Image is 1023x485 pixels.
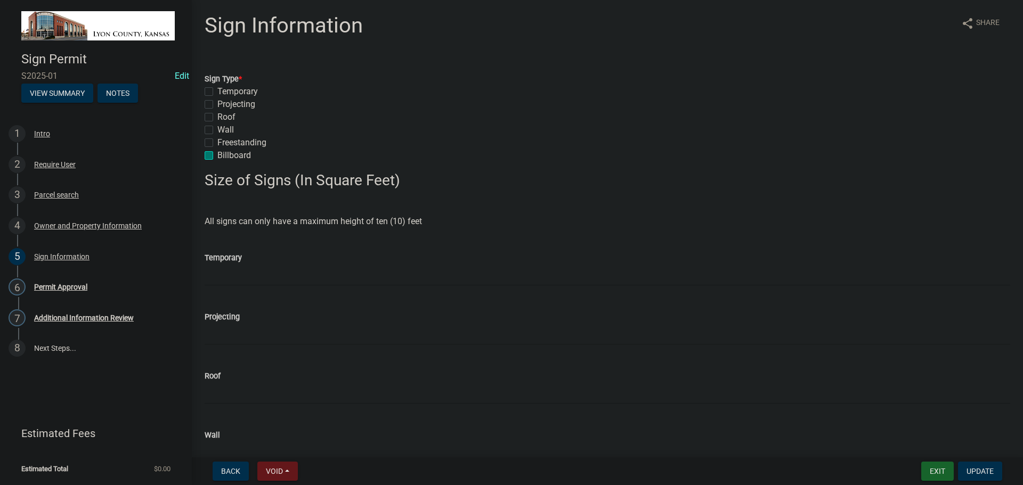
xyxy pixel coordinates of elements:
[98,84,138,103] button: Notes
[175,71,189,81] a: Edit
[217,149,251,162] label: Billboard
[217,136,266,149] label: Freestanding
[34,253,90,260] div: Sign Information
[958,462,1002,481] button: Update
[9,248,26,265] div: 5
[205,432,220,439] label: Wall
[961,17,974,30] i: share
[34,283,87,291] div: Permit Approval
[9,278,26,295] div: 6
[217,111,236,124] label: Roof
[205,314,240,321] label: Projecting
[21,11,175,40] img: Lyon County, Kansas
[205,254,242,262] label: Temporary
[205,373,221,380] label: Roof
[953,13,1008,34] button: shareShare
[9,340,26,357] div: 8
[9,217,26,234] div: 4
[9,125,26,142] div: 1
[205,76,242,83] label: Sign Type
[21,52,183,67] h4: Sign Permit
[266,467,283,475] span: Void
[921,462,954,481] button: Exit
[205,171,1010,190] h3: Size of Signs (In Square Feet)
[21,71,170,81] span: S2025-01
[9,156,26,173] div: 2
[213,462,249,481] button: Back
[21,90,93,98] wm-modal-confirm: Summary
[21,465,68,472] span: Estimated Total
[976,17,1000,30] span: Share
[9,423,175,444] a: Estimated Fees
[34,222,142,229] div: Owner and Property Information
[205,215,1010,228] p: All signs can only have a maximum height of ten (10) feet
[221,467,240,475] span: Back
[34,130,50,137] div: Intro
[217,98,255,111] label: Projecting
[175,71,189,81] wm-modal-confirm: Edit Application Number
[9,309,26,326] div: 7
[154,465,170,472] span: $0.00
[257,462,298,481] button: Void
[217,124,234,136] label: Wall
[217,85,258,98] label: Temporary
[205,13,363,38] h1: Sign Information
[34,161,76,168] div: Require User
[34,314,134,322] div: Additional Information Review
[21,84,93,103] button: View Summary
[98,90,138,98] wm-modal-confirm: Notes
[9,186,26,203] div: 3
[34,191,79,199] div: Parcel search
[967,467,994,475] span: Update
